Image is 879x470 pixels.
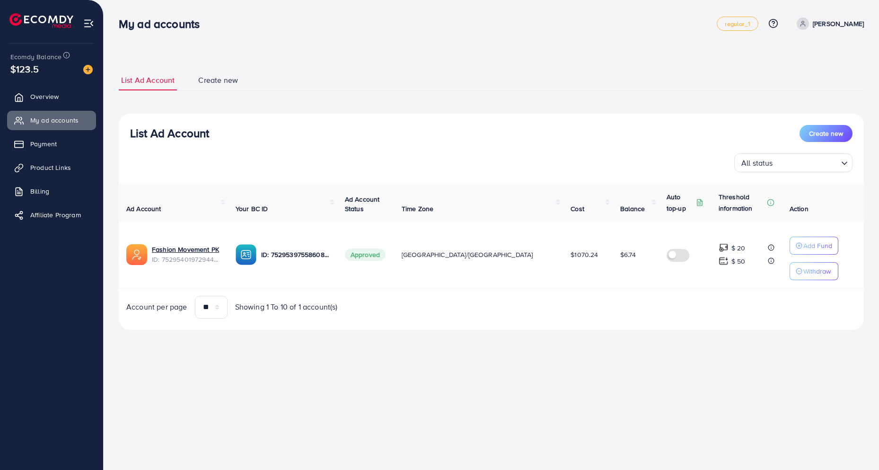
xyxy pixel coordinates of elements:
a: Billing [7,182,96,201]
span: Approved [345,248,386,261]
img: image [83,65,93,74]
div: <span class='underline'>Fashion Movement PK</span></br>7529540197294407681 [152,245,220,264]
a: My ad accounts [7,111,96,130]
span: Your BC ID [236,204,268,213]
a: Product Links [7,158,96,177]
span: My ad accounts [30,115,79,125]
span: Showing 1 To 10 of 1 account(s) [235,302,338,312]
span: regular_1 [725,21,750,27]
p: Threshold information [719,191,765,214]
img: top-up amount [719,256,729,266]
span: List Ad Account [121,75,175,86]
span: Time Zone [402,204,433,213]
span: Billing [30,186,49,196]
span: $1070.24 [571,250,598,259]
span: Ad Account [126,204,161,213]
span: Cost [571,204,584,213]
span: Affiliate Program [30,210,81,220]
a: regular_1 [717,17,758,31]
span: ID: 7529540197294407681 [152,255,220,264]
img: logo [9,13,73,28]
span: [GEOGRAPHIC_DATA]/[GEOGRAPHIC_DATA] [402,250,533,259]
span: Overview [30,92,59,101]
button: Add Fund [790,237,838,255]
span: Ecomdy Balance [10,52,62,62]
span: Action [790,204,809,213]
button: Withdraw [790,262,838,280]
img: menu [83,18,94,29]
img: ic-ba-acc.ded83a64.svg [236,244,256,265]
img: top-up amount [719,243,729,253]
span: Create new [809,129,843,138]
a: Fashion Movement PK [152,245,220,254]
p: Withdraw [803,266,831,277]
a: Affiliate Program [7,205,96,224]
a: [PERSON_NAME] [793,18,864,30]
a: Overview [7,87,96,106]
span: All status [739,156,775,170]
span: Create new [198,75,238,86]
a: Payment [7,134,96,153]
img: ic-ads-acc.e4c84228.svg [126,244,147,265]
h3: My ad accounts [119,17,207,31]
span: Product Links [30,163,71,172]
span: $123.5 [10,62,39,76]
p: Auto top-up [667,191,694,214]
span: Ad Account Status [345,195,380,213]
span: Account per page [126,302,187,312]
span: Payment [30,139,57,149]
p: Add Fund [803,240,832,251]
p: $ 50 [731,256,746,267]
input: Search for option [776,154,837,170]
p: ID: 7529539755860836369 [261,249,330,260]
span: $6.74 [620,250,636,259]
div: Search for option [734,153,853,172]
span: Balance [620,204,645,213]
button: Create new [800,125,853,142]
p: $ 20 [731,242,746,254]
p: [PERSON_NAME] [813,18,864,29]
h3: List Ad Account [130,126,209,140]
